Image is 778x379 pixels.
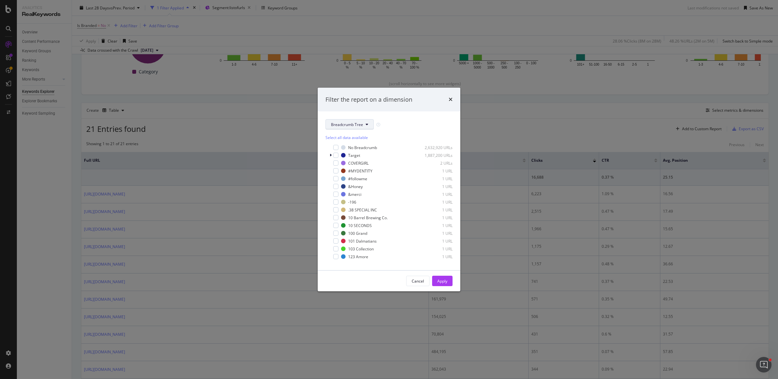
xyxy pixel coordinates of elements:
[421,254,453,259] div: 1 URL
[348,145,377,150] div: No Breadcrumb
[406,276,430,286] button: Cancel
[348,184,363,189] div: &Honey
[325,95,412,104] div: Filter the report on a dimension
[348,168,372,174] div: #MYDENTITY
[348,199,356,205] div: -196
[318,88,460,292] div: modal
[421,168,453,174] div: 1 URL
[348,153,360,158] div: Target
[421,215,453,221] div: 1 URL
[348,176,367,182] div: #followme
[421,192,453,197] div: 1 URL
[325,135,453,140] div: Select all data available
[421,160,453,166] div: 2 URLs
[412,278,424,284] div: Cancel
[437,278,447,284] div: Apply
[325,119,374,130] button: Breadcrumb Tree
[756,357,772,373] iframe: Intercom live chat
[421,176,453,182] div: 1 URL
[348,192,361,197] div: &merci
[421,145,453,150] div: 2,632,920 URLs
[421,207,453,213] div: 1 URL
[348,223,372,228] div: 10 SECONDS
[348,231,367,236] div: 100 Grand
[348,207,377,213] div: .38 SPECIAL INC
[432,276,453,286] button: Apply
[421,238,453,244] div: 1 URL
[348,254,368,259] div: 123 Amore
[348,215,388,221] div: 10 Barrel Brewing Co.
[348,246,374,252] div: 103 Collection
[421,223,453,228] div: 1 URL
[421,184,453,189] div: 1 URL
[421,231,453,236] div: 1 URL
[421,246,453,252] div: 1 URL
[421,199,453,205] div: 1 URL
[348,160,369,166] div: COVERGIRL
[421,153,453,158] div: 1,887,200 URLs
[348,238,377,244] div: 101 Dalmatians
[331,122,363,127] span: Breadcrumb Tree
[449,95,453,104] div: times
